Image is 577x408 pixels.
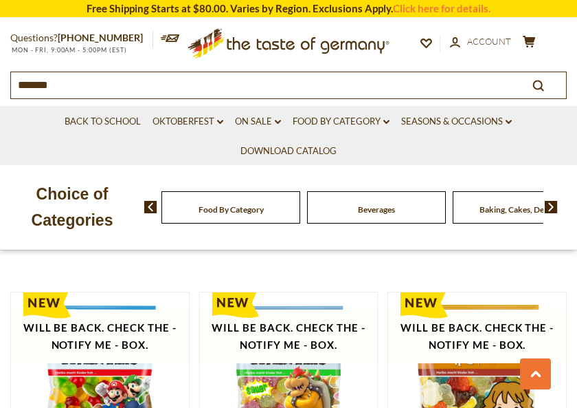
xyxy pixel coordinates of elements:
a: Beverages [358,204,395,215]
a: Oktoberfest [152,114,223,129]
p: Questions? [10,30,153,47]
a: Click here for details. [393,2,490,14]
a: Download Catalog [240,144,337,159]
a: Baking, Cakes, Desserts [479,204,565,215]
img: next arrow [545,201,558,213]
a: Food By Category [293,114,389,129]
a: On Sale [235,114,281,129]
span: Account [467,36,511,47]
a: Food By Category [199,204,264,215]
a: [PHONE_NUMBER] [58,32,143,43]
span: MON - FRI, 9:00AM - 5:00PM (EST) [10,46,127,54]
a: Account [450,34,511,50]
img: previous arrow [144,201,157,213]
a: Back to School [65,114,141,129]
a: Seasons & Occasions [401,114,512,129]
